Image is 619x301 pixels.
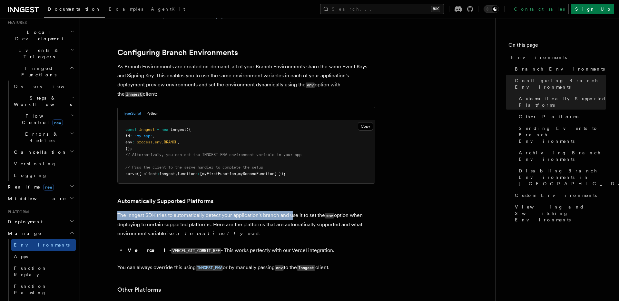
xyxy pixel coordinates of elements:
span: , [236,171,238,176]
span: Environments [14,242,70,248]
a: Custom Environments [512,189,606,201]
p: The Inngest SDK tries to automatically detect your application's branch and use it to set the opt... [117,211,375,238]
em: automatically [171,230,248,237]
strong: Vercel [128,247,169,253]
h4: On this page [508,41,606,52]
span: Function Replay [14,266,47,277]
a: Archiving Branch Environments [516,147,606,165]
a: Disabling Branch Environments in [GEOGRAPHIC_DATA] [516,165,606,189]
span: // Pass the client to the serve handler to complete the setup [125,165,263,170]
span: Inngest Functions [5,65,70,78]
span: , [177,140,180,144]
a: Branch Environments [512,63,606,75]
button: Steps & Workflows [11,92,76,110]
span: Cancellation [11,149,67,155]
a: Environments [11,239,76,251]
code: env [325,213,334,218]
span: Automatically Supported Platforms [519,95,606,108]
span: mySecondFunction] }); [238,171,286,176]
code: INNGEST_ENV [196,265,223,271]
code: Inngest [125,92,143,97]
a: Configuring Branch Environments [512,75,606,93]
span: BRANCH [164,140,177,144]
a: Sending Events to Branch Environments [516,122,606,147]
span: Realtime [5,184,54,190]
span: inngest [159,171,175,176]
code: env [275,265,284,271]
span: env [155,140,162,144]
span: Errors & Retries [11,131,70,144]
button: Middleware [5,193,76,204]
a: Automatically Supported Platforms [117,197,213,206]
a: Automatically Supported Platforms [516,93,606,111]
button: Local Development [5,26,76,44]
span: Apps [14,254,28,259]
span: Environments [511,54,567,61]
a: Apps [11,251,76,262]
span: Steps & Workflows [11,95,72,108]
button: Python [146,107,159,120]
a: Other Platforms [516,111,606,122]
span: Branch Environments [515,66,605,72]
button: Errors & Retries [11,128,76,146]
span: }); [125,146,132,151]
code: Inngest [297,265,315,271]
span: Events & Triggers [5,47,70,60]
span: id [125,134,130,138]
kbd: ⌘K [431,6,440,12]
a: Logging [11,170,76,181]
span: "my-app" [134,134,152,138]
span: Archiving Branch Environments [519,150,606,162]
a: Documentation [44,2,105,18]
span: Logging [14,173,47,178]
span: Viewing and Switching Environments [515,204,606,223]
a: Versioning [11,158,76,170]
span: , [152,134,155,138]
p: You can always override this using or by manually passing to the client. [117,263,375,272]
button: Toggle dark mode [484,5,499,13]
span: . [152,140,155,144]
button: Search...⌘K [320,4,444,14]
span: Other Platforms [519,113,578,120]
button: Cancellation [11,146,76,158]
button: Copy [358,122,373,131]
span: Examples [109,6,143,12]
span: new [52,119,63,126]
span: : [198,171,200,176]
span: Sending Events to Branch Environments [519,125,606,144]
span: Middleware [5,195,66,202]
span: Deployment [5,218,43,225]
button: Manage [5,228,76,239]
button: Realtimenew [5,181,76,193]
a: Examples [105,2,147,17]
span: Overview [14,84,80,89]
span: Flow Control [11,113,71,126]
span: [myFirstFunction [200,171,236,176]
span: env [125,140,132,144]
span: = [157,127,159,132]
span: Inngest [171,127,186,132]
a: Contact sales [510,4,569,14]
span: functions [177,171,198,176]
span: . [162,140,164,144]
button: Deployment [5,216,76,228]
a: Environments [508,52,606,63]
span: Versioning [14,161,56,166]
span: Documentation [48,6,101,12]
span: : [157,171,159,176]
span: Custom Environments [515,192,597,199]
a: Sign Up [571,4,614,14]
span: : [132,140,134,144]
span: // Alternatively, you can set the INNGEST_ENV environment variable in your app [125,152,301,157]
span: Local Development [5,29,70,42]
span: Features [5,20,27,25]
span: ({ [186,127,191,132]
span: Platform [5,209,29,215]
p: As Branch Environments are created on-demand, all of your Branch Environments share the same Even... [117,62,375,99]
span: AgentKit [151,6,185,12]
a: INNGEST_ENV [196,264,223,270]
li: - - This works perfectly with our Vercel integration. [126,246,375,255]
a: Configuring Branch Environments [117,48,238,57]
code: VERCEL_GIT_COMMIT_REF [171,248,221,254]
button: Events & Triggers [5,44,76,63]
